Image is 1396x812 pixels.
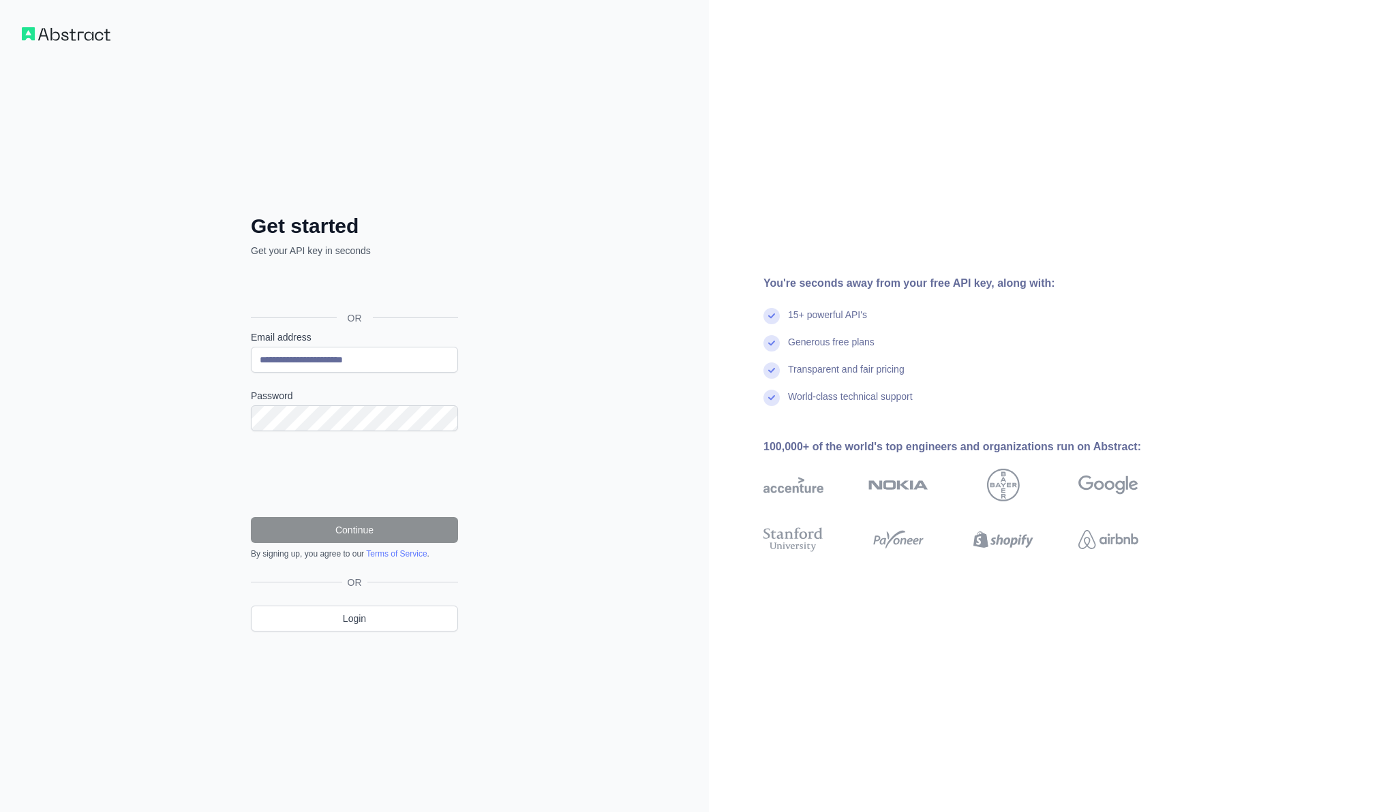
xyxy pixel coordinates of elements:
[22,27,110,41] img: Workflow
[763,275,1182,292] div: You're seconds away from your free API key, along with:
[251,389,458,403] label: Password
[251,330,458,344] label: Email address
[251,214,458,238] h2: Get started
[763,390,780,406] img: check mark
[788,335,875,362] div: Generous free plans
[251,448,458,501] iframe: reCAPTCHA
[973,525,1033,555] img: shopify
[763,362,780,379] img: check mark
[763,335,780,352] img: check mark
[251,244,458,257] p: Get your API key in seconds
[251,548,458,559] div: By signing up, you agree to our .
[788,390,913,417] div: World-class technical support
[868,469,928,501] img: nokia
[763,308,780,324] img: check mark
[763,469,823,501] img: accenture
[763,525,823,555] img: stanford university
[337,311,373,325] span: OR
[1078,525,1138,555] img: airbnb
[763,439,1182,455] div: 100,000+ of the world's top engineers and organizations run on Abstract:
[244,272,462,302] iframe: Sign in with Google Button
[342,576,367,589] span: OR
[251,606,458,631] a: Login
[788,308,867,335] div: 15+ powerful API's
[366,549,427,559] a: Terms of Service
[987,469,1020,501] img: bayer
[1078,469,1138,501] img: google
[251,517,458,543] button: Continue
[868,525,928,555] img: payoneer
[788,362,905,390] div: Transparent and fair pricing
